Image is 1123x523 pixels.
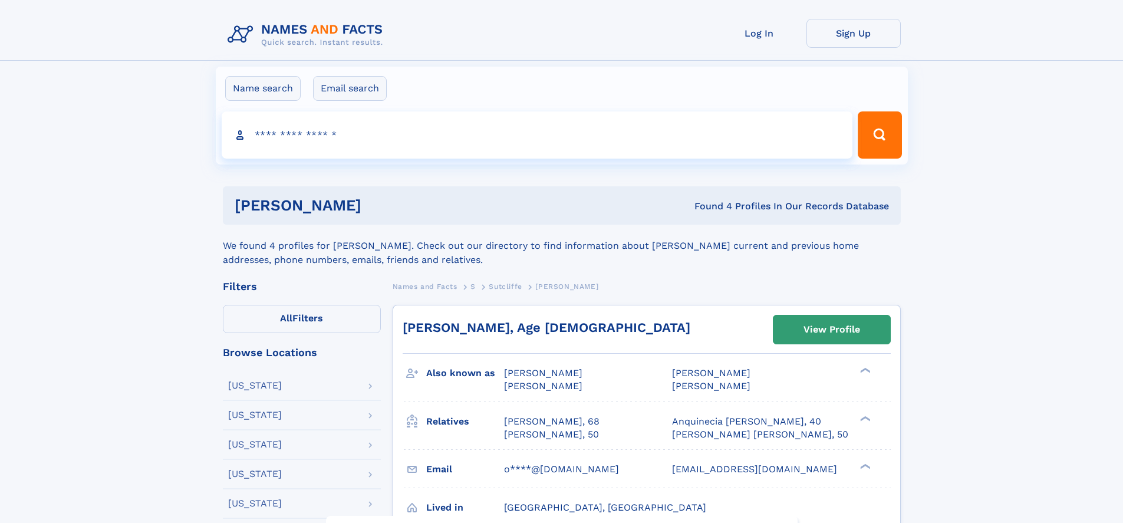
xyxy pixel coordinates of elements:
span: [PERSON_NAME] [672,367,750,379]
a: S [470,279,476,294]
div: Found 4 Profiles In Our Records Database [528,200,889,213]
div: [US_STATE] [228,499,282,508]
div: Browse Locations [223,347,381,358]
img: Logo Names and Facts [223,19,393,51]
div: ❯ [857,415,871,422]
a: [PERSON_NAME] [PERSON_NAME], 50 [672,428,848,441]
span: [PERSON_NAME] [672,380,750,392]
a: [PERSON_NAME], Age [DEMOGRAPHIC_DATA] [403,320,690,335]
span: [PERSON_NAME] [504,380,582,392]
a: [PERSON_NAME], 50 [504,428,599,441]
a: Sign Up [806,19,901,48]
label: Email search [313,76,387,101]
h1: [PERSON_NAME] [235,198,528,213]
div: ❯ [857,367,871,374]
h3: Relatives [426,412,504,432]
div: View Profile [803,316,860,343]
h3: Lived in [426,498,504,518]
a: Anquinecia [PERSON_NAME], 40 [672,415,821,428]
div: [US_STATE] [228,469,282,479]
a: Log In [712,19,806,48]
span: All [280,313,292,324]
div: [US_STATE] [228,410,282,420]
div: [US_STATE] [228,440,282,449]
h3: Also known as [426,363,504,383]
a: [PERSON_NAME], 68 [504,415,600,428]
a: View Profile [773,315,890,344]
div: ❯ [857,462,871,470]
div: We found 4 profiles for [PERSON_NAME]. Check out our directory to find information about [PERSON_... [223,225,901,267]
h3: Email [426,459,504,479]
div: Filters [223,281,381,292]
label: Filters [223,305,381,333]
span: Sutcliffe [489,282,522,291]
span: [PERSON_NAME] [535,282,598,291]
button: Search Button [858,111,901,159]
span: S [470,282,476,291]
input: search input [222,111,853,159]
span: [GEOGRAPHIC_DATA], [GEOGRAPHIC_DATA] [504,502,706,513]
a: Sutcliffe [489,279,522,294]
label: Name search [225,76,301,101]
span: [EMAIL_ADDRESS][DOMAIN_NAME] [672,463,837,475]
span: [PERSON_NAME] [504,367,582,379]
div: [US_STATE] [228,381,282,390]
a: Names and Facts [393,279,457,294]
